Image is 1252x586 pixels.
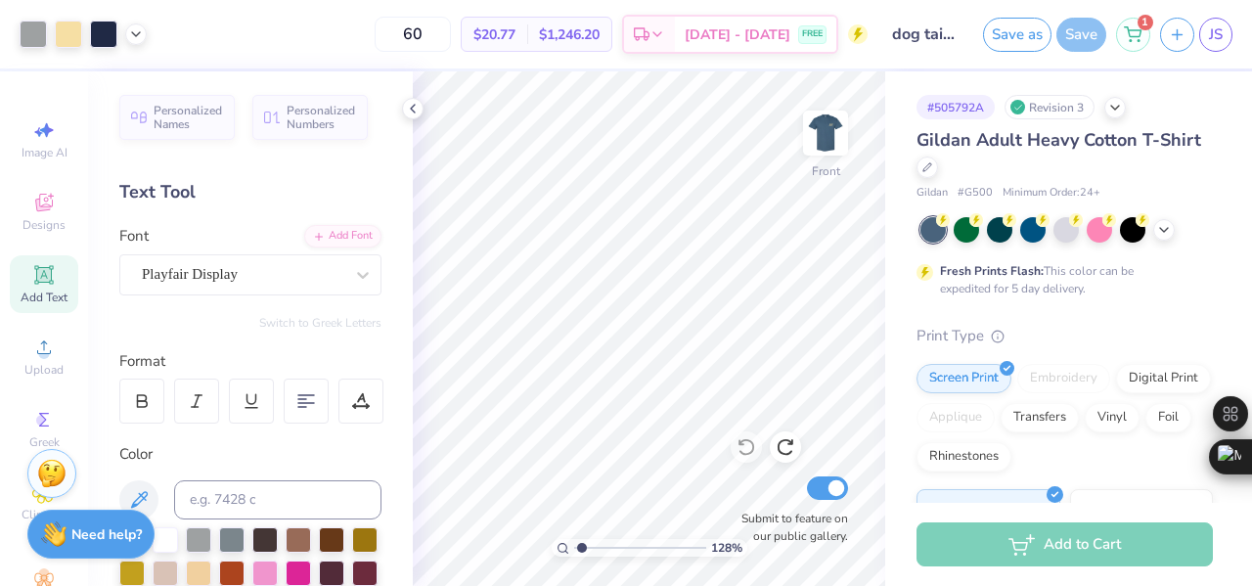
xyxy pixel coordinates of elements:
[21,290,67,305] span: Add Text
[917,442,1011,472] div: Rhinestones
[917,95,995,119] div: # 505792A
[174,480,381,519] input: e.g. 7428 c
[1079,498,1120,518] span: Puff Ink
[812,162,840,180] div: Front
[1145,403,1191,432] div: Foil
[119,179,381,205] div: Text Tool
[940,262,1181,297] div: This color can be expedited for 5 day delivery.
[917,128,1201,152] span: Gildan Adult Heavy Cotton T-Shirt
[711,539,742,557] span: 128 %
[259,315,381,331] button: Switch to Greek Letters
[731,510,848,545] label: Submit to feature on our public gallery.
[1001,403,1079,432] div: Transfers
[1138,15,1153,30] span: 1
[22,217,66,233] span: Designs
[877,15,973,54] input: Untitled Design
[1085,403,1140,432] div: Vinyl
[917,185,948,202] span: Gildan
[802,27,823,41] span: FREE
[917,325,1213,347] div: Print Type
[1116,364,1211,393] div: Digital Print
[287,104,356,131] span: Personalized Numbers
[1199,18,1232,52] a: JS
[983,18,1051,52] button: Save as
[24,362,64,378] span: Upload
[10,507,78,538] span: Clipart & logos
[375,17,451,52] input: – –
[1005,95,1095,119] div: Revision 3
[940,263,1044,279] strong: Fresh Prints Flash:
[1003,185,1100,202] span: Minimum Order: 24 +
[119,225,149,248] label: Font
[304,225,381,248] div: Add Font
[119,350,383,373] div: Format
[958,185,993,202] span: # G500
[925,498,977,518] span: Standard
[1017,364,1110,393] div: Embroidery
[806,113,845,153] img: Front
[917,403,995,432] div: Applique
[29,434,60,450] span: Greek
[685,24,790,45] span: [DATE] - [DATE]
[473,24,515,45] span: $20.77
[154,104,223,131] span: Personalized Names
[22,145,67,160] span: Image AI
[917,364,1011,393] div: Screen Print
[539,24,600,45] span: $1,246.20
[119,443,381,466] div: Color
[1209,23,1223,46] span: JS
[71,525,142,544] strong: Need help?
